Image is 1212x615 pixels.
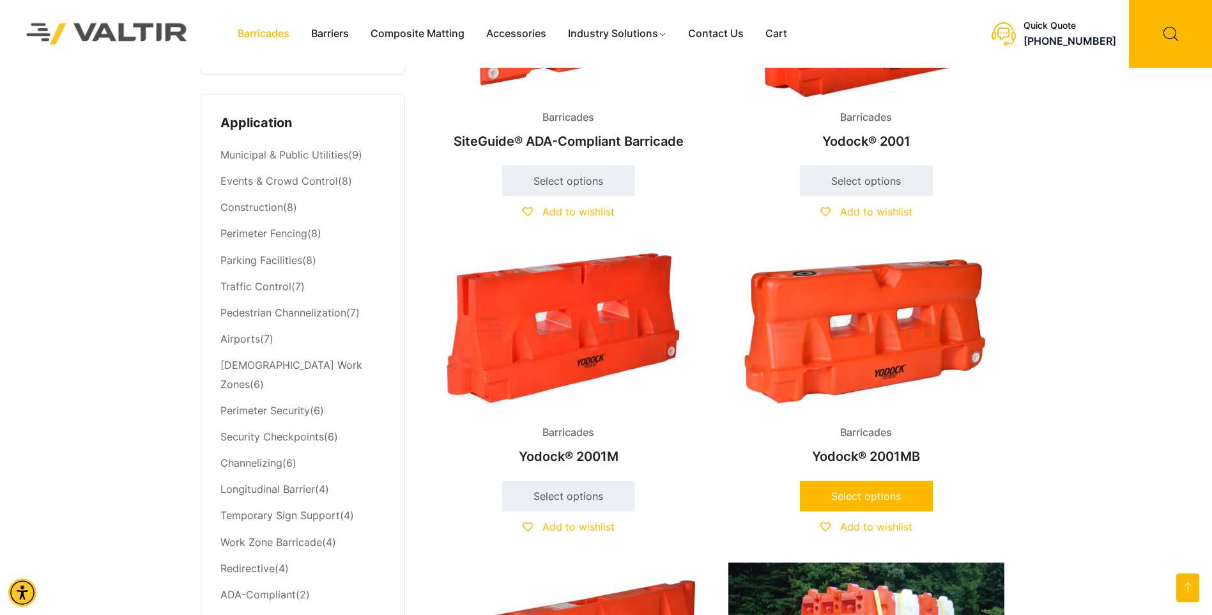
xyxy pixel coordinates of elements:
a: Accessories [475,24,557,43]
div: Accessibility Menu [8,579,36,607]
span: Barricades [831,108,901,127]
a: Airports [220,332,260,345]
a: Construction [220,201,283,214]
a: Pedestrian Channelization [220,306,346,319]
a: Work Zone Barricade [220,536,322,549]
a: Contact Us [677,24,755,43]
li: (8) [220,247,385,274]
a: Industry Solutions [557,24,678,43]
a: Redirective [220,562,275,575]
a: Add to wishlist [820,205,912,218]
li: (8) [220,195,385,221]
a: BarricadesYodock® 2001MB [728,247,1004,471]
a: Cart [755,24,798,43]
li: (7) [220,300,385,326]
li: (7) [220,274,385,300]
div: Quick Quote [1024,20,1116,31]
span: Add to wishlist [542,520,615,533]
li: (4) [220,503,385,529]
li: (4) [220,477,385,503]
li: (6) [220,398,385,424]
h2: SiteGuide® ADA-Compliant Barricade [431,127,707,155]
a: Parking Facilities [220,254,302,267]
li: (7) [220,326,385,352]
span: Add to wishlist [840,520,912,533]
a: Select options for “Yodock® 2001M” [502,481,635,511]
a: Select options for “SiteGuide® ADA-Compliant Barricade” [502,166,635,196]
h2: Yodock® 2001MB [728,442,1004,471]
li: (4) [220,556,385,582]
a: Longitudinal Barrier [220,483,315,495]
li: (8) [220,169,385,195]
img: An orange plastic barrier with openings, designed for traffic control or safety purposes. [728,247,1004,413]
li: (6) [220,451,385,477]
a: Traffic Control [220,280,291,293]
a: Municipal & Public Utilities [220,148,348,161]
span: Barricades [533,108,604,127]
img: Valtir Rentals [10,6,204,62]
a: Select options for “Yodock® 2001MB” [800,481,933,511]
h2: Yodock® 2001 [728,127,1004,155]
li: (6) [220,424,385,451]
li: (6) [220,352,385,398]
li: (2) [220,582,385,605]
a: Add to wishlist [523,205,615,218]
li: (8) [220,221,385,247]
a: Composite Matting [360,24,475,43]
a: Add to wishlist [820,520,912,533]
a: Perimeter Security [220,404,310,417]
a: Select options for “Yodock® 2001” [800,166,933,196]
img: Barricades [431,247,707,413]
a: Open this option [1176,573,1199,602]
a: [DEMOGRAPHIC_DATA] Work Zones [220,359,362,391]
a: Temporary Sign Support [220,509,340,522]
a: Channelizing [220,456,282,469]
a: call (888) 496-3625 [1024,35,1116,47]
span: Add to wishlist [840,205,912,218]
h4: Application [220,114,385,133]
a: Add to wishlist [523,520,615,533]
a: BarricadesYodock® 2001M [431,247,707,471]
h2: Yodock® 2001M [431,442,707,471]
li: (9) [220,143,385,169]
span: Barricades [533,423,604,442]
a: Security Checkpoints [220,430,324,443]
a: Perimeter Fencing [220,227,307,240]
a: Barriers [300,24,360,43]
a: Events & Crowd Control [220,175,338,187]
span: Barricades [831,423,901,442]
a: Barricades [227,24,300,43]
a: ADA-Compliant [220,588,296,601]
span: Add to wishlist [542,205,615,218]
li: (4) [220,529,385,556]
